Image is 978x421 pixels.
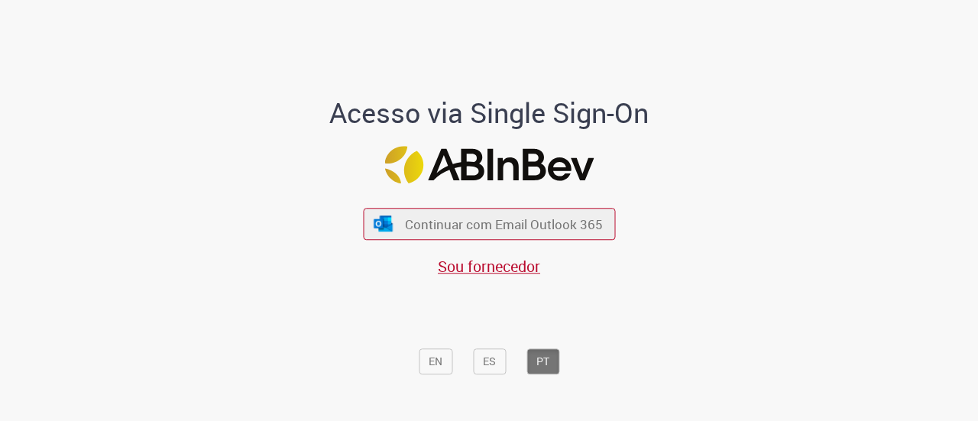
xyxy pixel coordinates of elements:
img: Logo ABInBev [384,146,594,183]
button: EN [419,348,452,374]
span: Continuar com Email Outlook 365 [405,215,603,233]
img: ícone Azure/Microsoft 360 [373,215,394,232]
button: ES [473,348,506,374]
h1: Acesso via Single Sign-On [277,98,701,128]
button: PT [526,348,559,374]
button: ícone Azure/Microsoft 360 Continuar com Email Outlook 365 [363,209,615,240]
a: Sou fornecedor [438,256,540,277]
